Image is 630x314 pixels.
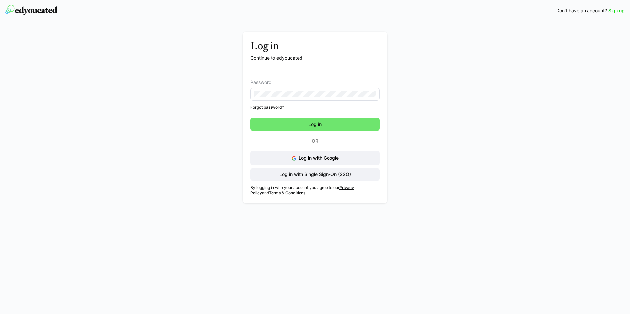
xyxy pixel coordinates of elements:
[5,5,57,15] img: edyoucated
[250,185,380,196] p: By logging in with your account you agree to our and .
[299,155,339,161] span: Log in with Google
[278,171,352,178] span: Log in with Single Sign-On (SSO)
[269,190,305,195] a: Terms & Conditions
[307,121,323,128] span: Log in
[250,151,380,165] button: Log in with Google
[250,80,272,85] span: Password
[556,7,607,14] span: Don't have an account?
[250,105,380,110] a: Forgot password?
[608,7,625,14] a: Sign up
[250,185,354,195] a: Privacy Policy
[299,136,331,145] p: Or
[250,118,380,131] button: Log in
[250,168,380,181] button: Log in with Single Sign-On (SSO)
[250,39,380,52] h3: Log in
[250,55,380,61] p: Continue to edyoucated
